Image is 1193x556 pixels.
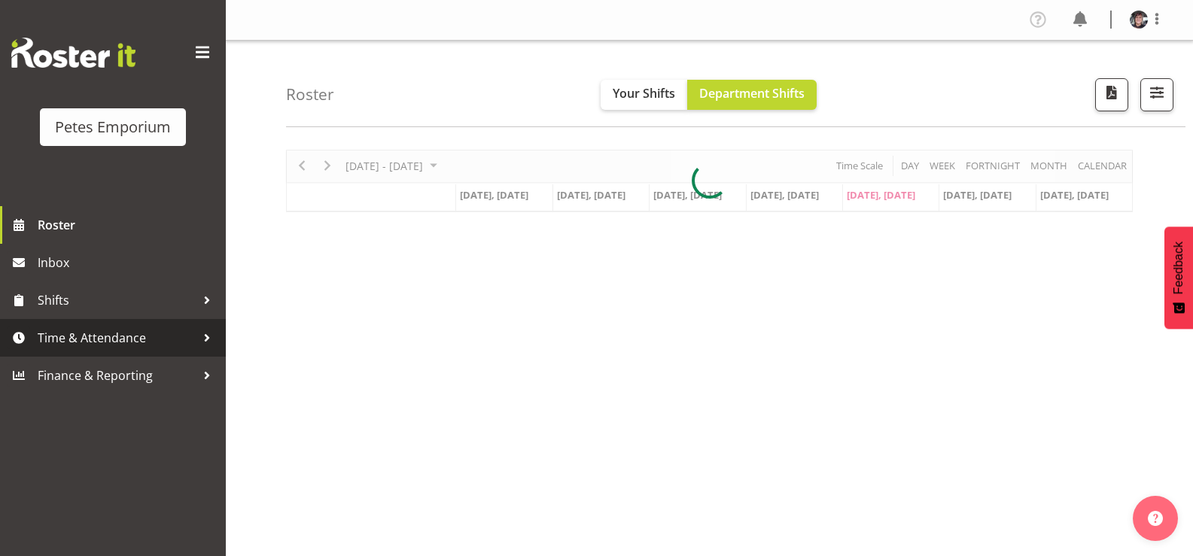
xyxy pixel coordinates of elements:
[1140,78,1173,111] button: Filter Shifts
[38,251,218,274] span: Inbox
[601,80,687,110] button: Your Shifts
[613,85,675,102] span: Your Shifts
[1130,11,1148,29] img: michelle-whaleb4506e5af45ffd00a26cc2b6420a9100.png
[38,289,196,311] span: Shifts
[687,80,817,110] button: Department Shifts
[11,38,135,68] img: Rosterit website logo
[1095,78,1128,111] button: Download a PDF of the roster according to the set date range.
[1164,226,1193,329] button: Feedback - Show survey
[699,85,805,102] span: Department Shifts
[1148,511,1163,526] img: help-xxl-2.png
[286,86,334,103] h4: Roster
[38,364,196,387] span: Finance & Reporting
[55,116,171,138] div: Petes Emporium
[38,214,218,236] span: Roster
[1172,242,1185,294] span: Feedback
[38,327,196,349] span: Time & Attendance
